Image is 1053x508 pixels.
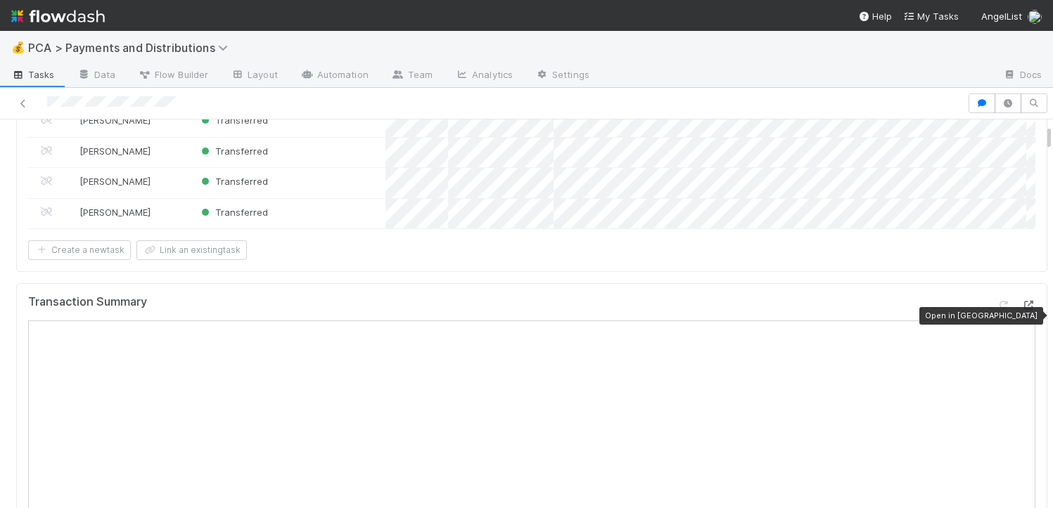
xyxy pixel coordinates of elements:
[198,115,268,126] span: Transferred
[66,207,77,218] img: avatar_705b8750-32ac-4031-bf5f-ad93a4909bc8.png
[138,67,208,82] span: Flow Builder
[65,205,151,219] div: [PERSON_NAME]
[66,145,77,157] img: avatar_eacbd5bb-7590-4455-a9e9-12dcb5674423.png
[66,176,77,187] img: avatar_eacbd5bb-7590-4455-a9e9-12dcb5674423.png
[380,65,444,87] a: Team
[136,240,247,260] button: Link an existingtask
[198,113,268,127] div: Transferred
[198,205,268,219] div: Transferred
[66,65,127,87] a: Data
[79,176,151,187] span: [PERSON_NAME]
[903,9,959,23] a: My Tasks
[79,115,151,126] span: [PERSON_NAME]
[11,41,25,53] span: 💰
[289,65,380,87] a: Automation
[198,176,268,187] span: Transferred
[66,115,77,126] img: avatar_eacbd5bb-7590-4455-a9e9-12dcb5674423.png
[65,174,151,188] div: [PERSON_NAME]
[11,67,55,82] span: Tasks
[903,11,959,22] span: My Tasks
[79,207,151,218] span: [PERSON_NAME]
[127,65,219,87] a: Flow Builder
[28,295,147,309] h5: Transaction Summary
[198,174,268,188] div: Transferred
[219,65,289,87] a: Layout
[1028,10,1042,24] img: avatar_e7d5656d-bda2-4d83-89d6-b6f9721f96bd.png
[198,145,268,157] span: Transferred
[65,144,151,158] div: [PERSON_NAME]
[858,9,892,23] div: Help
[79,145,151,157] span: [PERSON_NAME]
[28,240,131,260] button: Create a newtask
[198,207,268,218] span: Transferred
[11,4,105,28] img: logo-inverted-e16ddd16eac7371096b0.svg
[981,11,1022,22] span: AngelList
[992,65,1053,87] a: Docs
[524,65,601,87] a: Settings
[65,113,151,127] div: [PERSON_NAME]
[444,65,524,87] a: Analytics
[28,41,235,55] span: PCA > Payments and Distributions
[198,144,268,158] div: Transferred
